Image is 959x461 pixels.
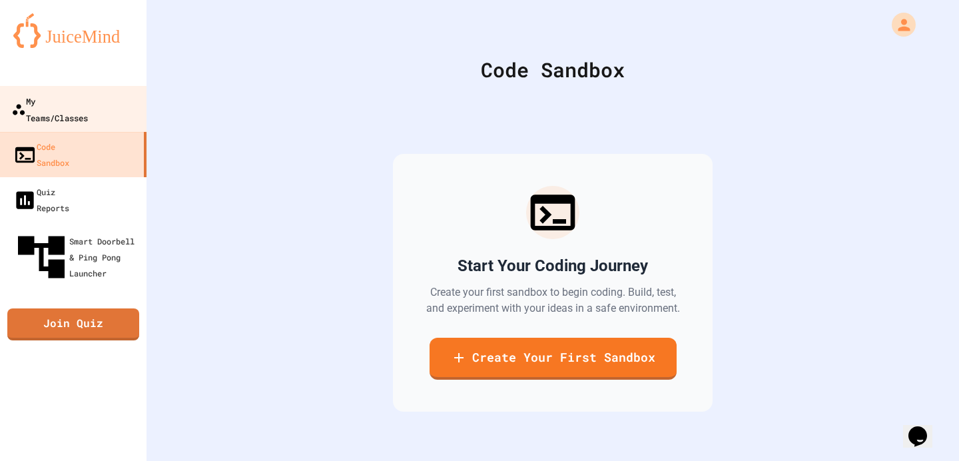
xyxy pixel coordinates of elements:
[7,308,139,340] a: Join Quiz
[425,284,681,316] p: Create your first sandbox to begin coding. Build, test, and experiment with your ideas in a safe ...
[180,55,926,85] div: Code Sandbox
[430,338,677,380] a: Create Your First Sandbox
[13,139,69,171] div: Code Sandbox
[458,255,648,276] h2: Start Your Coding Journey
[13,13,133,48] img: logo-orange.svg
[903,408,946,448] iframe: chat widget
[878,9,919,40] div: My Account
[13,184,69,216] div: Quiz Reports
[13,229,141,285] div: Smart Doorbell & Ping Pong Launcher
[11,93,88,125] div: My Teams/Classes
